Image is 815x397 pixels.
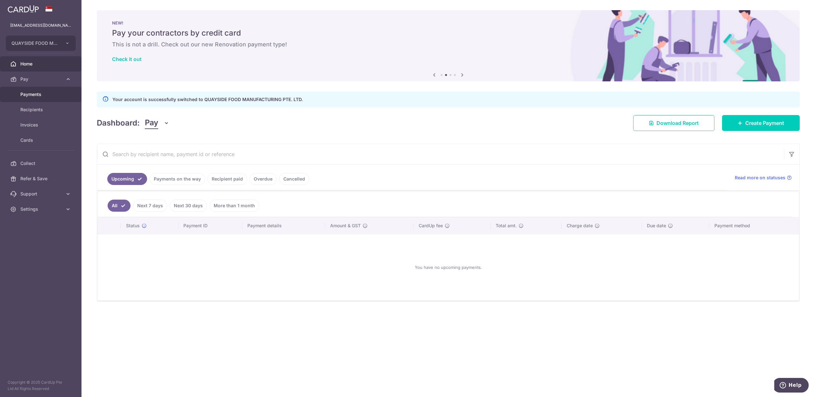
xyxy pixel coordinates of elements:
span: Create Payment [745,119,784,127]
span: CardUp fee [419,222,443,229]
span: Recipients [20,106,62,113]
h6: This is not a drill. Check out our new Renovation payment type! [112,41,784,48]
p: Your account is successfully switched to QUAYSIDE FOOD MANUFACTURING PTE. LTD. [112,96,303,103]
span: Collect [20,160,62,167]
span: Invoices [20,122,62,128]
button: QUAYSIDE FOOD MANUFACTURING PTE. LTD. [6,36,76,51]
span: Settings [20,206,62,212]
a: More than 1 month [209,200,259,212]
div: You have no upcoming payments. [105,239,791,295]
img: Renovation banner [97,10,800,81]
span: Payments [20,91,62,98]
span: QUAYSIDE FOOD MANUFACTURING PTE. LTD. [11,40,59,46]
span: Total amt. [496,222,517,229]
span: Download Report [656,119,699,127]
span: Cards [20,137,62,143]
th: Payment details [242,217,325,234]
span: Help [14,4,27,10]
a: Read more on statuses [735,175,792,181]
span: Pay [20,76,62,82]
span: Home [20,61,62,67]
span: Due date [647,222,666,229]
img: CardUp [8,5,39,13]
a: Next 7 days [133,200,167,212]
a: Recipient paid [208,173,247,185]
iframe: Opens a widget where you can find more information [774,378,809,394]
span: Read more on statuses [735,175,785,181]
span: Charge date [567,222,593,229]
th: Payment ID [178,217,242,234]
span: Pay [145,117,158,129]
a: Download Report [633,115,714,131]
a: Upcoming [107,173,147,185]
a: Create Payment [722,115,800,131]
h5: Pay your contractors by credit card [112,28,784,38]
span: Support [20,191,62,197]
p: NEW! [112,20,784,25]
button: Pay [145,117,169,129]
h4: Dashboard: [97,117,140,129]
span: Status [126,222,140,229]
a: All [108,200,131,212]
a: Cancelled [279,173,309,185]
a: Next 30 days [170,200,207,212]
input: Search by recipient name, payment id or reference [97,144,784,164]
a: Payments on the way [150,173,205,185]
span: Amount & GST [330,222,361,229]
th: Payment method [709,217,799,234]
span: Refer & Save [20,175,62,182]
a: Overdue [250,173,277,185]
p: [EMAIL_ADDRESS][DOMAIN_NAME] [10,22,71,29]
a: Check it out [112,56,142,62]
